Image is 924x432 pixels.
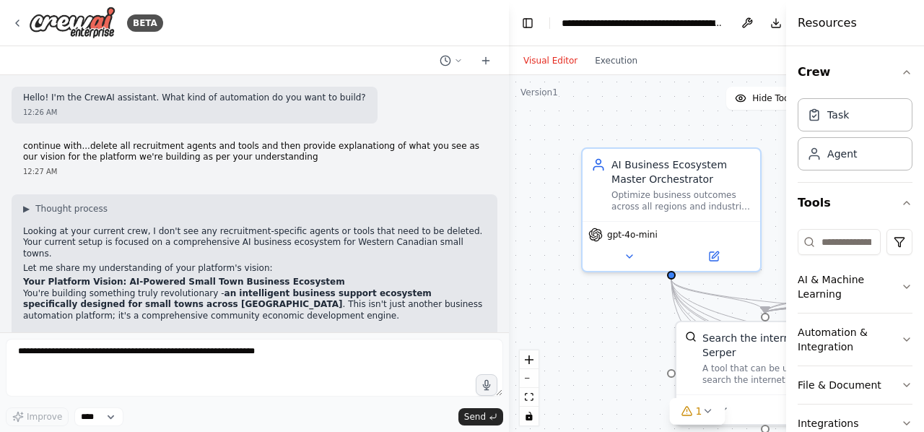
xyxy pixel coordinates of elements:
button: Hide Tools [726,87,805,110]
span: ▶ [23,203,30,215]
div: AI Business Ecosystem Master OrchestratorOptimize business outcomes across all regions and indust... [581,147,762,272]
button: AI & Machine Learning [798,261,912,313]
div: Version 1 [520,87,558,98]
div: SerperDevToolSearch the internet with SerperA tool that can be used to search the internet with a... [675,321,855,425]
button: Tools [798,183,912,223]
button: Click to speak your automation idea [476,374,497,396]
img: SerperDevTool [685,331,697,342]
button: 1 [670,398,725,425]
div: AI Business Ecosystem Master Orchestrator [611,157,751,186]
div: Task [827,108,849,122]
strong: Your Platform Vision: AI-Powered Small Town Business Ecosystem [23,277,345,287]
button: Start a new chat [474,52,497,69]
button: Switch to previous chat [434,52,468,69]
nav: breadcrumb [562,16,724,30]
p: Looking at your current crew, I don't see any recruitment-specific agents or tools that need to b... [23,226,486,260]
button: zoom in [520,350,539,369]
button: ▶Thought process [23,203,108,215]
div: Crew [798,92,912,182]
button: Send [458,408,503,425]
button: Hide left sidebar [518,13,538,33]
button: File & Document [798,366,912,404]
p: continue with...delete all recruitment agents and tools and then provide explanationg of what you... [23,141,486,163]
span: gpt-4o-mini [607,229,658,241]
p: Let me share my understanding of your platform's vision: [23,263,486,275]
h4: Resources [798,14,857,32]
div: 12:27 AM [23,166,486,177]
button: Open in side panel [767,401,848,418]
span: 1 [696,404,702,418]
button: Execution [586,52,646,69]
button: zoom out [520,369,539,388]
span: Thought process [35,203,108,215]
button: fit view [520,388,539,407]
button: Automation & Integration [798,314,912,366]
button: Improve [6,407,69,426]
button: Open in side panel [673,248,754,265]
img: Logo [29,7,115,39]
button: toggle interactivity [520,407,539,425]
div: BETA [127,14,163,32]
div: A tool that can be used to search the internet with a search_query. Supports different search typ... [702,363,845,386]
div: Search the internet with Serper [702,331,845,360]
div: Agent [827,147,857,161]
div: React Flow controls [520,350,539,425]
button: Crew [798,52,912,92]
span: Improve [27,411,62,423]
strong: an intelligent business support ecosystem specifically designed for small towns across [GEOGRAPHI... [23,288,432,310]
span: Hide Tools [752,92,796,104]
div: Optimize business outcomes across all regions and industries by intelligently routing requests, c... [611,189,751,212]
span: Send [464,411,486,423]
div: 12:26 AM [23,107,366,118]
button: Visual Editor [515,52,586,69]
p: Hello! I'm the CrewAI assistant. What kind of automation do you want to build? [23,92,366,104]
p: You're building something truly revolutionary - . This isn't just another business automation pla... [23,288,486,322]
